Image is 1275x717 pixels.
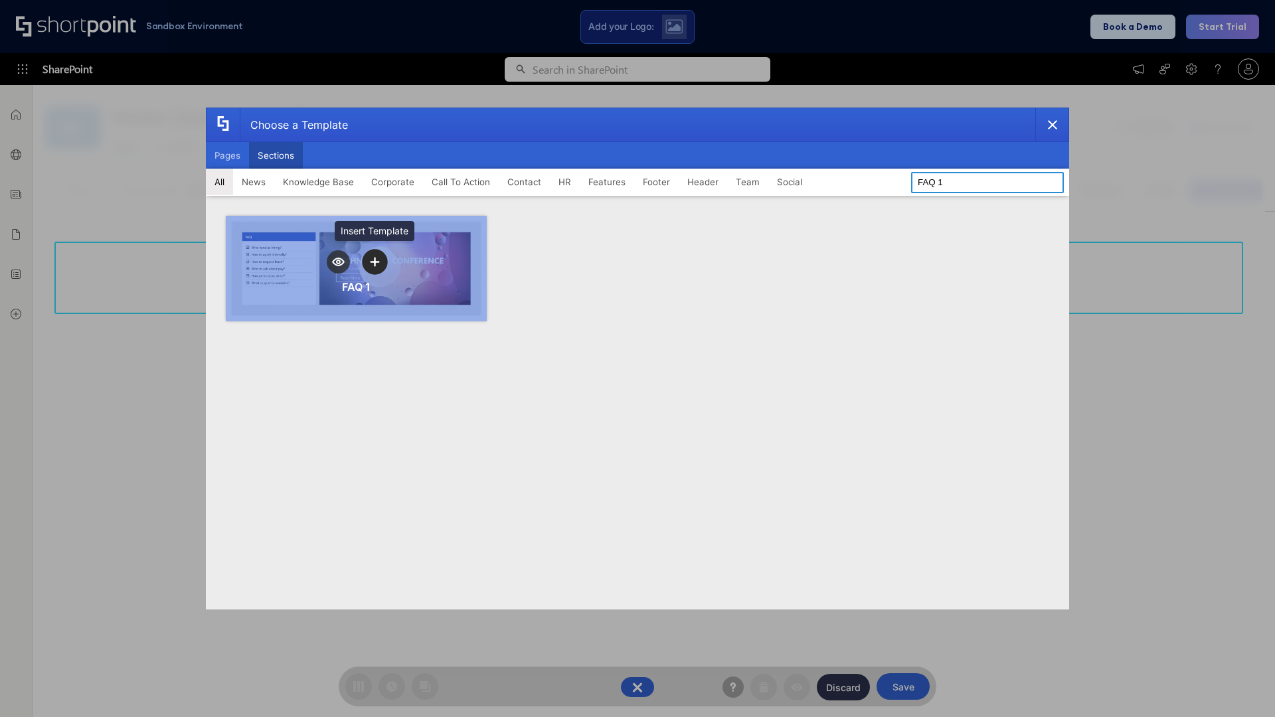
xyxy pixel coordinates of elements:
[634,169,679,195] button: Footer
[911,172,1064,193] input: Search
[768,169,811,195] button: Social
[206,169,233,195] button: All
[233,169,274,195] button: News
[240,108,348,141] div: Choose a Template
[580,169,634,195] button: Features
[550,169,580,195] button: HR
[499,169,550,195] button: Contact
[1209,653,1275,717] iframe: Chat Widget
[206,142,249,169] button: Pages
[206,108,1069,609] div: template selector
[727,169,768,195] button: Team
[249,142,303,169] button: Sections
[274,169,363,195] button: Knowledge Base
[679,169,727,195] button: Header
[423,169,499,195] button: Call To Action
[363,169,423,195] button: Corporate
[342,280,371,293] div: FAQ 1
